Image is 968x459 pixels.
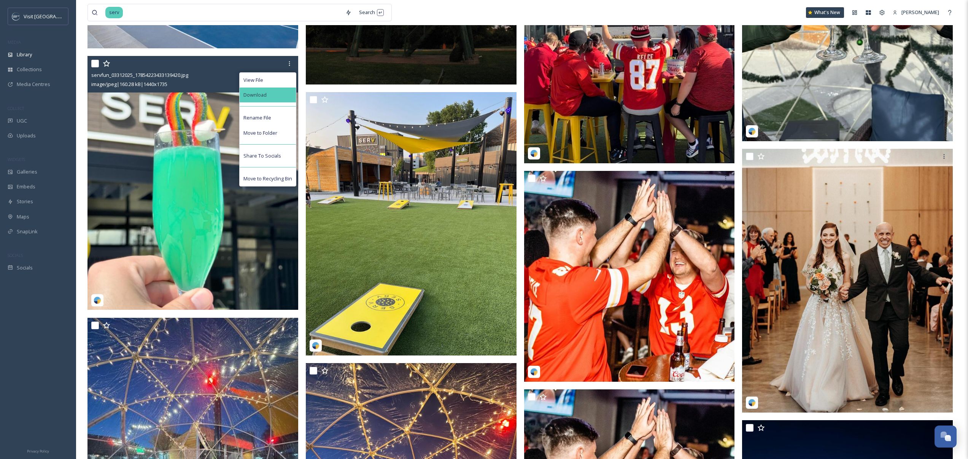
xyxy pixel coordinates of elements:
span: Embeds [17,183,35,190]
span: Media Centres [17,81,50,88]
a: Privacy Policy [27,446,49,455]
img: snapsea-logo.png [94,296,101,304]
img: snapsea-logo.png [530,368,538,376]
img: snapsea-logo.png [530,150,538,157]
span: Maps [17,213,29,220]
span: Library [17,51,32,58]
img: visitoverlandpark_03312025_18036011237107260.jpg [524,171,735,382]
span: SnapLink [17,228,38,235]
button: Open Chat [935,426,957,448]
span: Privacy Policy [27,449,49,454]
span: image/jpeg | 160.28 kB | 1440 x 1735 [91,81,167,88]
span: WIDGETS [8,156,25,162]
span: Download [243,91,267,99]
img: kansascitybucketlist_03312025_18002456179784370.jpg [306,92,517,356]
span: Collections [17,66,42,73]
span: Rename File [243,114,271,121]
span: [PERSON_NAME] [901,9,939,16]
span: View File [243,76,263,84]
img: snapsea-logo.png [748,127,756,135]
span: Stories [17,198,33,205]
span: Move to Folder [243,129,277,137]
span: Move to Recycling Bin [243,175,292,182]
a: What's New [806,7,844,18]
span: Uploads [17,132,36,139]
div: Search [355,5,388,20]
span: Galleries [17,168,37,175]
a: [PERSON_NAME] [889,5,943,20]
span: Share To Socials [243,152,281,159]
span: UGC [17,117,27,124]
img: snapsea-logo.png [748,399,756,406]
img: servfun_03312025_17854223433139420.jpg [87,56,298,310]
span: serv [105,7,123,18]
span: MEDIA [8,39,21,45]
span: Visit [GEOGRAPHIC_DATA] [24,13,83,20]
span: COLLECT [8,105,24,111]
span: servfun_03312025_17854223433139420.jpg [91,72,188,78]
img: c3es6xdrejuflcaqpovn.png [12,13,20,20]
img: snapsea-logo.png [312,342,319,349]
img: strangreserve_03312025_18108031117335282.jpg [742,149,953,413]
span: Socials [17,264,33,271]
span: SOCIALS [8,252,23,258]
